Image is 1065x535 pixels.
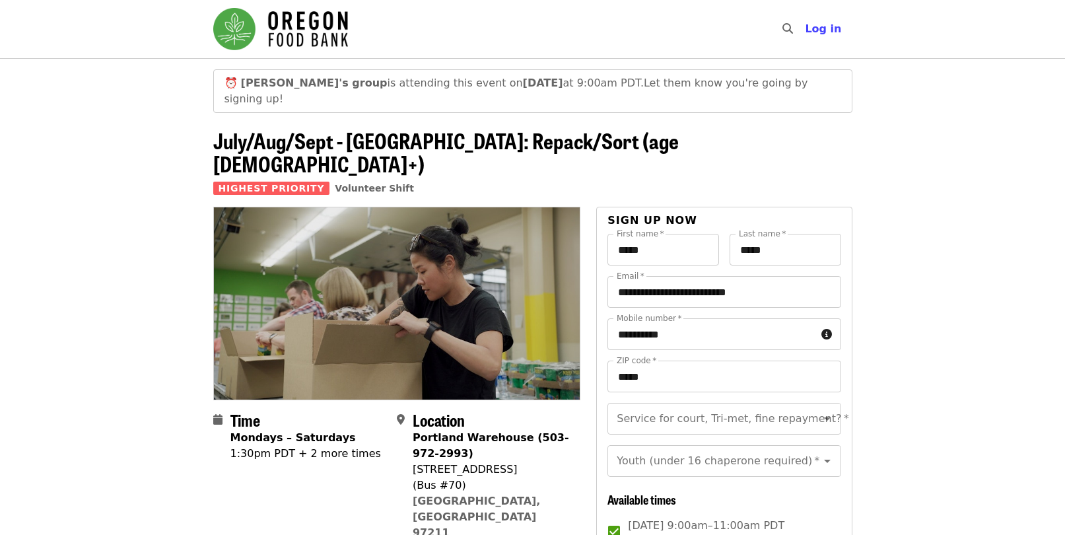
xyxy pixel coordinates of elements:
label: Mobile number [617,314,681,322]
input: Mobile number [607,318,815,350]
label: Last name [739,230,786,238]
img: July/Aug/Sept - Portland: Repack/Sort (age 8+) organized by Oregon Food Bank [214,207,580,399]
label: ZIP code [617,357,656,365]
label: Email [617,272,644,280]
i: calendar icon [213,413,223,426]
input: Last name [730,234,841,266]
button: Open [818,452,837,470]
span: Sign up now [607,214,697,227]
img: Oregon Food Bank - Home [213,8,348,50]
span: July/Aug/Sept - [GEOGRAPHIC_DATA]: Repack/Sort (age [DEMOGRAPHIC_DATA]+) [213,125,679,179]
input: ZIP code [607,361,841,392]
div: (Bus #70) [413,478,570,493]
span: is attending this event on at 9:00am PDT. [241,77,644,89]
strong: [PERSON_NAME]'s group [241,77,388,89]
span: Time [230,408,260,431]
strong: Portland Warehouse (503-972-2993) [413,431,569,460]
i: circle-info icon [821,328,832,341]
div: [STREET_ADDRESS] [413,462,570,478]
button: Log in [794,16,852,42]
strong: [DATE] [523,77,563,89]
a: Volunteer Shift [335,183,414,194]
span: Log in [805,22,841,35]
span: Highest Priority [213,182,330,195]
span: Available times [607,491,676,508]
span: clock emoji [224,77,238,89]
i: search icon [782,22,793,35]
span: Location [413,408,465,431]
strong: Mondays – Saturdays [230,431,356,444]
input: Search [801,13,811,45]
div: 1:30pm PDT + 2 more times [230,446,381,462]
button: Open [818,410,837,428]
input: First name [607,234,719,266]
input: Email [607,276,841,308]
i: map-marker-alt icon [397,413,405,426]
label: First name [617,230,664,238]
